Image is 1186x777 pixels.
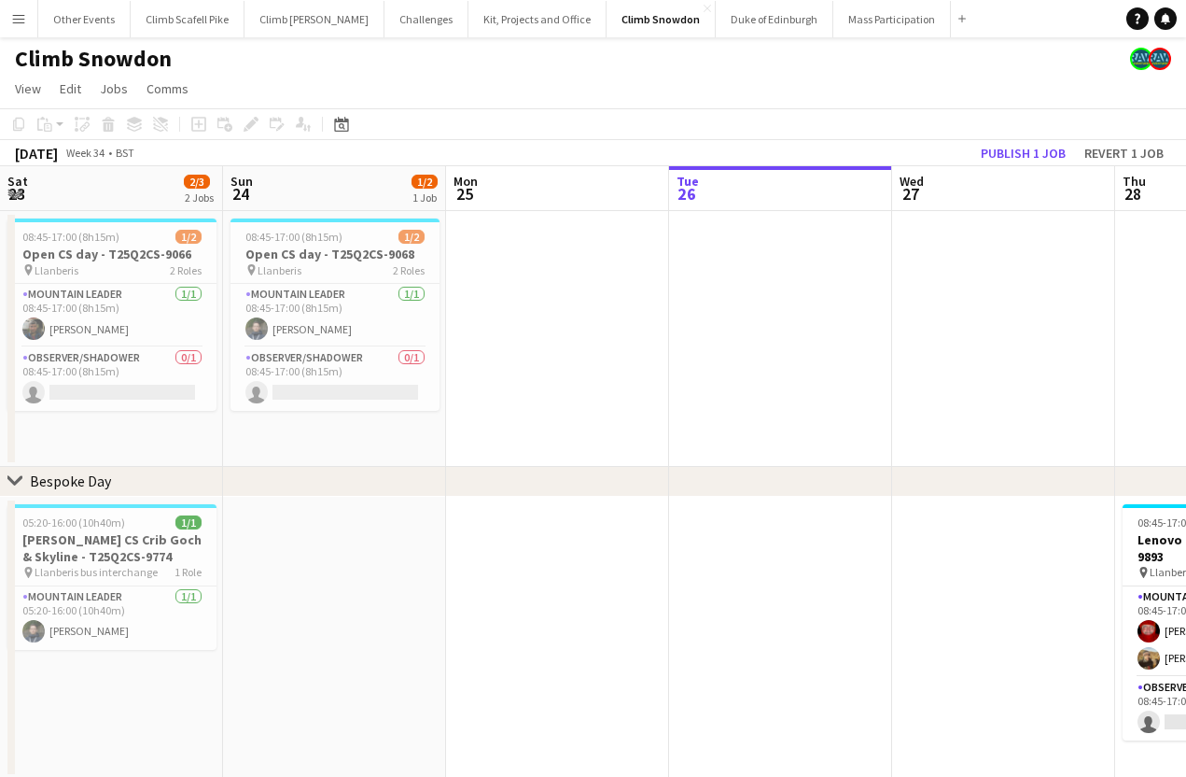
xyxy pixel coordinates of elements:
[175,230,202,244] span: 1/2
[131,1,244,37] button: Climb Scafell Pike
[412,175,438,189] span: 1/2
[116,146,134,160] div: BST
[245,230,342,244] span: 08:45-17:00 (8h15m)
[900,173,924,190] span: Wed
[15,144,58,162] div: [DATE]
[15,45,172,73] h1: Climb Snowdon
[7,531,216,565] h3: [PERSON_NAME] CS Crib Goch & Skyline - T25Q2CS-9774
[453,173,478,190] span: Mon
[1120,183,1146,205] span: 28
[230,347,440,411] app-card-role: Observer/Shadower0/108:45-17:00 (8h15m)
[607,1,716,37] button: Climb Snowdon
[35,565,158,579] span: Llanberis bus interchange
[30,472,111,490] div: Bespoke Day
[230,219,440,411] app-job-card: 08:45-17:00 (8h15m)1/2Open CS day - T25Q2CS-9068 Llanberis2 RolesMountain Leader1/108:45-17:00 (8...
[451,183,478,205] span: 25
[15,80,41,97] span: View
[5,183,28,205] span: 23
[22,230,119,244] span: 08:45-17:00 (8h15m)
[52,77,89,101] a: Edit
[1123,173,1146,190] span: Thu
[170,263,202,277] span: 2 Roles
[7,347,216,411] app-card-role: Observer/Shadower0/108:45-17:00 (8h15m)
[38,1,131,37] button: Other Events
[677,173,699,190] span: Tue
[230,284,440,347] app-card-role: Mountain Leader1/108:45-17:00 (8h15m)[PERSON_NAME]
[35,263,78,277] span: Llanberis
[468,1,607,37] button: Kit, Projects and Office
[185,191,214,205] div: 2 Jobs
[7,77,49,101] a: View
[100,80,128,97] span: Jobs
[674,183,699,205] span: 26
[412,191,437,205] div: 1 Job
[174,565,202,579] span: 1 Role
[230,246,440,262] h3: Open CS day - T25Q2CS-9068
[398,230,425,244] span: 1/2
[60,80,81,97] span: Edit
[228,183,253,205] span: 24
[384,1,468,37] button: Challenges
[1149,48,1171,70] app-user-avatar: Staff RAW Adventures
[244,1,384,37] button: Climb [PERSON_NAME]
[897,183,924,205] span: 27
[1130,48,1152,70] app-user-avatar: Staff RAW Adventures
[22,516,125,530] span: 05:20-16:00 (10h40m)
[184,175,210,189] span: 2/3
[7,504,216,650] app-job-card: 05:20-16:00 (10h40m)1/1[PERSON_NAME] CS Crib Goch & Skyline - T25Q2CS-9774 Llanberis bus intercha...
[147,80,188,97] span: Comms
[7,219,216,411] app-job-card: 08:45-17:00 (8h15m)1/2Open CS day - T25Q2CS-9066 Llanberis2 RolesMountain Leader1/108:45-17:00 (8...
[833,1,951,37] button: Mass Participation
[7,246,216,262] h3: Open CS day - T25Q2CS-9066
[230,173,253,190] span: Sun
[7,173,28,190] span: Sat
[973,141,1073,165] button: Publish 1 job
[393,263,425,277] span: 2 Roles
[258,263,301,277] span: Llanberis
[7,586,216,650] app-card-role: Mountain Leader1/105:20-16:00 (10h40m)[PERSON_NAME]
[716,1,833,37] button: Duke of Edinburgh
[92,77,135,101] a: Jobs
[139,77,196,101] a: Comms
[7,284,216,347] app-card-role: Mountain Leader1/108:45-17:00 (8h15m)[PERSON_NAME]
[175,516,202,530] span: 1/1
[1077,141,1171,165] button: Revert 1 job
[62,146,108,160] span: Week 34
